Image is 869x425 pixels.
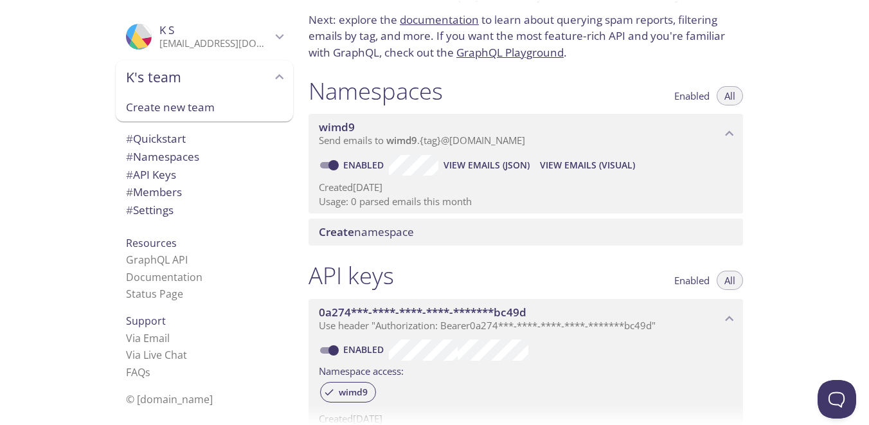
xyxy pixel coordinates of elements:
[126,131,133,146] span: #
[126,149,199,164] span: Namespaces
[159,37,271,50] p: [EMAIL_ADDRESS][DOMAIN_NAME]
[116,166,293,184] div: API Keys
[535,155,640,176] button: View Emails (Visual)
[319,361,404,379] label: Namespace access:
[456,45,564,60] a: GraphQL Playground
[126,149,133,164] span: #
[309,219,743,246] div: Create namespace
[540,158,635,173] span: View Emails (Visual)
[126,314,166,328] span: Support
[309,12,743,61] p: Next: explore the to learn about querying spam reports, filtering emails by tag, and more. If you...
[116,148,293,166] div: Namespaces
[126,236,177,250] span: Resources
[126,131,186,146] span: Quickstart
[116,60,293,94] div: K's team
[319,134,525,147] span: Send emails to . {tag} @[DOMAIN_NAME]
[126,253,188,267] a: GraphQL API
[126,331,170,345] a: Via Email
[438,155,535,176] button: View Emails (JSON)
[309,261,394,290] h1: API keys
[116,94,293,122] div: Create new team
[717,271,743,290] button: All
[116,183,293,201] div: Members
[667,271,717,290] button: Enabled
[116,201,293,219] div: Team Settings
[319,195,733,208] p: Usage: 0 parsed emails this month
[126,348,187,362] a: Via Live Chat
[126,392,213,406] span: © [DOMAIN_NAME]
[717,86,743,105] button: All
[126,167,133,182] span: #
[320,382,376,402] div: wimd9
[341,159,389,171] a: Enabled
[126,185,133,199] span: #
[126,287,183,301] a: Status Page
[116,15,293,58] div: K S
[319,181,733,194] p: Created [DATE]
[126,167,176,182] span: API Keys
[145,365,150,379] span: s
[400,12,479,27] a: documentation
[443,158,530,173] span: View Emails (JSON)
[126,68,271,86] span: K's team
[116,130,293,148] div: Quickstart
[126,185,182,199] span: Members
[319,224,414,239] span: namespace
[309,77,443,105] h1: Namespaces
[341,343,389,356] a: Enabled
[126,365,150,379] a: FAQ
[667,86,717,105] button: Enabled
[126,99,283,116] span: Create new team
[331,386,375,398] span: wimd9
[319,120,355,134] span: wimd9
[159,23,174,37] span: K S
[386,134,417,147] span: wimd9
[309,114,743,154] div: wimd9 namespace
[126,270,202,284] a: Documentation
[319,224,354,239] span: Create
[126,203,133,217] span: #
[126,203,174,217] span: Settings
[818,380,856,419] iframe: Help Scout Beacon - Open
